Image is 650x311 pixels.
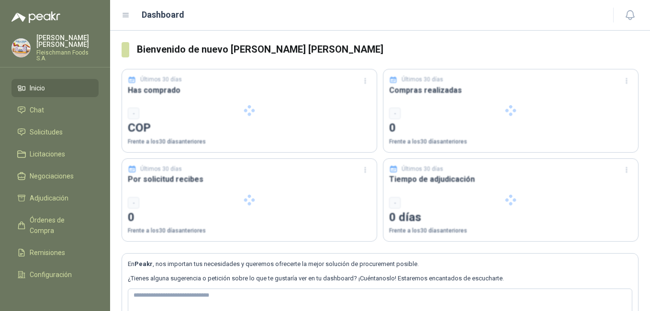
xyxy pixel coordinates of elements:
span: Chat [30,105,44,115]
span: Adjudicación [30,193,68,203]
a: Órdenes de Compra [11,211,99,240]
a: Inicio [11,79,99,97]
a: Manuales y ayuda [11,288,99,306]
a: Chat [11,101,99,119]
img: Company Logo [12,39,30,57]
p: [PERSON_NAME] [PERSON_NAME] [36,34,99,48]
span: Configuración [30,269,72,280]
span: Solicitudes [30,127,63,137]
p: Fleischmann Foods S.A. [36,50,99,61]
h3: Bienvenido de nuevo [PERSON_NAME] [PERSON_NAME] [137,42,639,57]
p: En , nos importan tus necesidades y queremos ofrecerte la mejor solución de procurement posible. [128,259,632,269]
a: Configuración [11,266,99,284]
a: Licitaciones [11,145,99,163]
span: Órdenes de Compra [30,215,90,236]
span: Negociaciones [30,171,74,181]
a: Remisiones [11,244,99,262]
img: Logo peakr [11,11,60,23]
span: Licitaciones [30,149,65,159]
a: Solicitudes [11,123,99,141]
b: Peakr [134,260,153,267]
span: Inicio [30,83,45,93]
h1: Dashboard [142,8,184,22]
a: Adjudicación [11,189,99,207]
a: Negociaciones [11,167,99,185]
span: Remisiones [30,247,65,258]
p: ¿Tienes alguna sugerencia o petición sobre lo que te gustaría ver en tu dashboard? ¡Cuéntanoslo! ... [128,274,632,283]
